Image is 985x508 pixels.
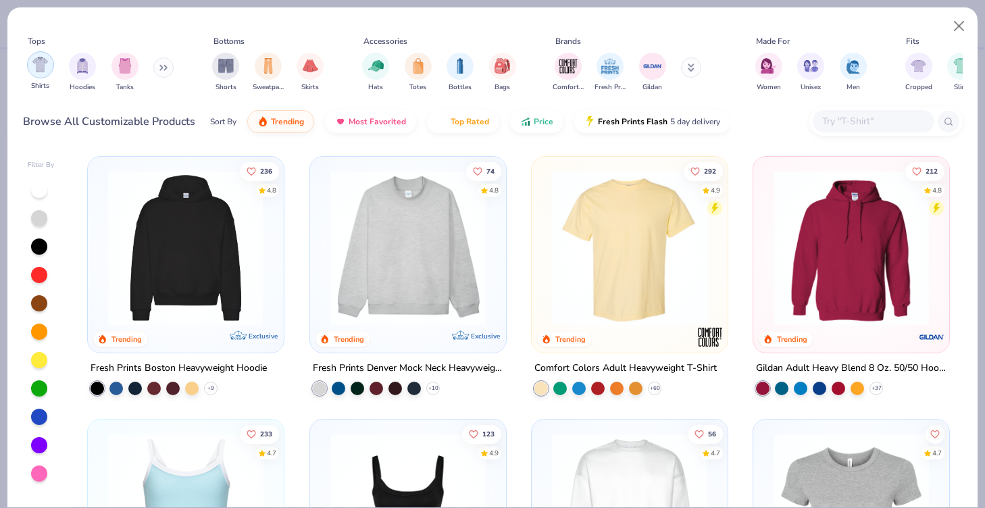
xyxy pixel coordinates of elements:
img: Hats Image [368,58,384,74]
img: Gildan Image [642,56,663,76]
img: 91acfc32-fd48-4d6b-bdad-a4c1a30ac3fc [101,170,270,326]
img: Fresh Prints Image [600,56,620,76]
div: 4.7 [932,449,942,459]
img: f5d85501-0dbb-4ee4-b115-c08fa3845d83 [324,170,492,326]
div: Fits [906,35,919,47]
img: Hoodies Image [75,58,90,74]
img: TopRated.gif [437,116,448,127]
div: Fresh Prints Boston Heavyweight Hoodie [91,360,267,377]
img: e55d29c3-c55d-459c-bfd9-9b1c499ab3c6 [714,170,883,326]
div: Fresh Prints Denver Mock Neck Heavyweight Sweatshirt [313,360,503,377]
input: Try "T-Shirt" [821,113,925,129]
button: filter button [212,53,239,93]
span: Trending [271,116,304,127]
span: Gildan [642,82,662,93]
img: Shorts Image [218,58,234,74]
span: Hoodies [70,82,95,93]
div: 4.8 [932,185,942,195]
span: + 10 [428,384,438,392]
button: Like [240,161,279,180]
span: Exclusive [471,332,500,340]
img: Totes Image [411,58,426,74]
div: filter for Hats [362,53,389,93]
div: Browse All Customizable Products [23,113,195,130]
span: Top Rated [451,116,489,127]
span: Tanks [116,82,134,93]
div: Bottoms [213,35,245,47]
span: Price [534,116,553,127]
div: 4.8 [267,185,276,195]
div: Filter By [28,160,55,170]
button: Like [461,425,501,444]
button: filter button [639,53,666,93]
span: Bags [495,82,510,93]
div: filter for Tanks [111,53,138,93]
img: 01756b78-01f6-4cc6-8d8a-3c30c1a0c8ac [767,170,936,326]
div: Made For [756,35,790,47]
div: filter for Skirts [297,53,324,93]
button: Most Favorited [325,110,416,133]
span: 236 [260,168,272,174]
img: Shirts Image [32,57,48,72]
span: Shirts [31,81,49,91]
img: Men Image [846,58,861,74]
span: Women [757,82,781,93]
button: Trending [247,110,314,133]
span: 292 [704,168,716,174]
button: Price [510,110,563,133]
div: filter for Gildan [639,53,666,93]
span: Unisex [801,82,821,93]
button: filter button [553,53,584,93]
span: Shorts [216,82,236,93]
div: filter for Totes [405,53,432,93]
span: 5 day delivery [670,114,720,130]
div: filter for Men [840,53,867,93]
span: Cropped [905,82,932,93]
button: filter button [595,53,626,93]
button: Like [465,161,501,180]
div: filter for Sweatpants [253,53,284,93]
img: Women Image [761,58,776,74]
div: filter for Shorts [212,53,239,93]
div: filter for Comfort Colors [553,53,584,93]
img: Unisex Image [803,58,819,74]
div: Gildan Adult Heavy Blend 8 Oz. 50/50 Hooded Sweatshirt [756,360,946,377]
div: filter for Fresh Prints [595,53,626,93]
button: filter button [947,53,974,93]
button: filter button [447,53,474,93]
span: Bottles [449,82,472,93]
span: 233 [260,431,272,438]
span: Fresh Prints [595,82,626,93]
span: Comfort Colors [553,82,584,93]
button: filter button [905,53,932,93]
span: Totes [409,82,426,93]
img: Bottles Image [453,58,468,74]
button: filter button [489,53,516,93]
button: filter button [297,53,324,93]
span: Hats [368,82,383,93]
div: 4.9 [488,449,498,459]
button: filter button [362,53,389,93]
button: Like [688,425,723,444]
span: Slim [954,82,967,93]
img: Slim Image [953,58,968,74]
img: a90f7c54-8796-4cb2-9d6e-4e9644cfe0fe [492,170,661,326]
img: Cropped Image [911,58,926,74]
span: Fresh Prints Flash [598,116,667,127]
button: Top Rated [427,110,499,133]
span: 56 [708,431,716,438]
span: Exclusive [249,332,278,340]
span: + 9 [207,384,214,392]
span: + 37 [872,384,882,392]
button: filter button [111,53,138,93]
img: Tanks Image [118,58,132,74]
img: Gildan logo [918,324,945,351]
div: Comfort Colors Adult Heavyweight T-Shirt [534,360,717,377]
div: Accessories [363,35,407,47]
div: filter for Slim [947,53,974,93]
div: filter for Bags [489,53,516,93]
div: filter for Bottles [447,53,474,93]
img: trending.gif [257,116,268,127]
div: Tops [28,35,45,47]
button: Close [946,14,972,39]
